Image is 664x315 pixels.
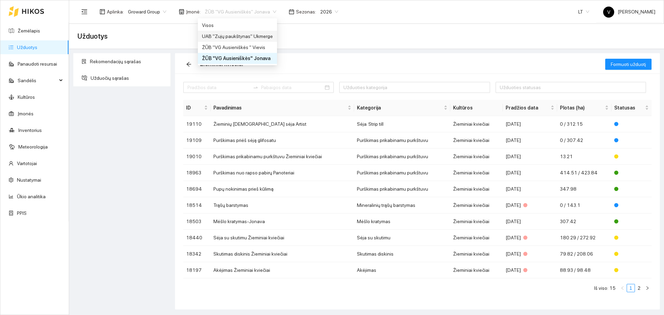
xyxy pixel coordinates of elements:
th: this column's title is Kategorija,this column is sortable [354,100,451,116]
div: UAB "Zujų paukštynas" Ukmerge [202,32,273,40]
span: 2026 [320,7,338,17]
td: Žieminiai kviečiai [450,181,503,197]
span: Formuoti užduotį [611,60,646,68]
div: ŽŪB "VG Ausieniškės" Jonava [198,53,277,64]
a: Panaudoti resursai [18,61,57,67]
td: 13.21 [557,149,611,165]
td: 307.42 [557,213,611,230]
button: right [643,284,652,292]
td: 18342 [183,246,211,262]
li: Pirmyn [643,284,652,292]
span: 0 / 143.1 [560,202,580,208]
span: 180.29 / 272.92 [560,235,596,240]
td: Trąšų barstymas [211,197,354,213]
span: Pavadinimas [213,104,346,112]
span: Sezonas : [296,8,316,16]
div: ŽŪB "VG Ausieniškės " Vievis [202,44,273,51]
div: [DATE] [506,266,554,274]
span: 414.51 / 423.84 [560,170,598,175]
td: Sėja su skutimu Žieminiai kviečiai [211,230,354,246]
td: Purškimas priėš sėją glifosatu [211,132,354,149]
span: menu-fold [81,9,87,15]
span: Rekomendacijų sąrašas [90,55,165,68]
span: Sandėlis [18,74,57,87]
td: 19109 [183,132,211,149]
li: 2 [635,284,643,292]
td: Žieminiai kviečiai [450,149,503,165]
td: Žieminiai kviečiai [450,197,503,213]
span: Užduočių sąrašas [91,71,165,85]
td: Purškimas prikabinamu purkštuvu [354,181,451,197]
input: Pabaigos data [261,84,324,91]
td: Pupų nokinimas prieš kūlimą [211,181,354,197]
span: LT [578,7,589,17]
span: Užduotys [77,31,108,42]
span: Pradžios data [506,104,549,112]
td: Sėja su skutimu [354,230,451,246]
button: menu-fold [77,5,91,19]
button: Formuoti užduotį [605,59,652,70]
input: Pradžios data [187,84,250,91]
li: Iš viso: 15 [594,284,616,292]
div: ŽŪB "VG Ausieniškės" Jonava [202,55,273,62]
td: 18963 [183,165,211,181]
span: ID [186,104,203,112]
span: Aplinka : [107,8,124,16]
div: [DATE] [506,250,554,258]
td: Akėjimas Žieminiai kviečiai [211,262,354,278]
td: Žieminiai kviečiai [450,246,503,262]
td: Žieminiai kviečiai [450,262,503,278]
td: Akėjimas [354,262,451,278]
td: 19110 [183,116,211,132]
span: 0 / 307.42 [560,137,583,143]
a: Įmonės [18,111,34,116]
button: arrow-left [183,59,194,70]
td: Žieminiai kviečiai [450,230,503,246]
td: 18440 [183,230,211,246]
a: Vartotojai [17,161,37,166]
span: right [645,286,649,290]
a: 1 [627,284,635,292]
a: 2 [635,284,643,292]
td: Skutimas diskinis Žieminiai kviečiai [211,246,354,262]
td: Purškimas prikabinamu purkštuvu [354,165,451,181]
td: Mėšlo kratymas-Jonava [211,213,354,230]
span: ŽŪB "VG Ausieniškės" Jonava [205,7,276,17]
span: arrow-left [184,61,194,67]
td: Skutimas diskinis [354,246,451,262]
div: [DATE] [506,218,554,225]
span: 0 / 312.15 [560,121,583,127]
span: Statusas [614,104,644,112]
button: left [618,284,627,292]
a: Meteorologija [18,144,48,150]
a: PPIS [17,210,27,216]
td: Purškimas prikabinamu purkštuvu Žieminiai kviečiai [211,149,354,165]
th: this column's title is ID,this column is sortable [183,100,211,116]
td: Sėja. Strip till [354,116,451,132]
th: this column's title is Pradžios data,this column is sortable [503,100,557,116]
td: Žieminiai kviečiai [450,165,503,181]
th: this column's title is Plotas (ha),this column is sortable [557,100,611,116]
th: this column's title is Statusas,this column is sortable [611,100,652,116]
td: Mėšlo kratymas [354,213,451,230]
span: shop [179,9,184,15]
span: left [620,286,625,290]
td: 18514 [183,197,211,213]
span: layout [100,9,105,15]
span: 79.82 / 208.06 [560,251,593,257]
th: this column's title is Pavadinimas,this column is sortable [211,100,354,116]
a: Užduotys [17,45,37,50]
td: Žieminiai kviečiai [450,116,503,132]
div: [DATE] [506,153,554,160]
td: 18503 [183,213,211,230]
li: Atgal [618,284,627,292]
div: Visos [198,20,277,31]
div: [DATE] [506,136,554,144]
span: V [607,7,610,18]
a: Ūkio analitika [17,194,46,199]
span: calendar [289,9,294,15]
th: Kultūros [450,100,503,116]
span: 88.93 / 98.48 [560,267,591,273]
td: 18197 [183,262,211,278]
div: UAB "Zujų paukštynas" Ukmerge [198,31,277,42]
